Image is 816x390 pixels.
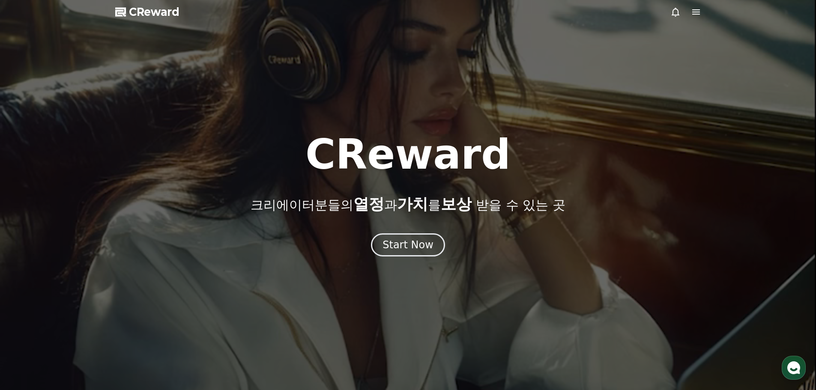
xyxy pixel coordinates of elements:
[441,195,472,213] span: 보상
[371,242,445,250] a: Start Now
[397,195,428,213] span: 가치
[115,5,179,19] a: CReward
[305,134,511,175] h1: CReward
[129,5,179,19] span: CReward
[353,195,384,213] span: 열정
[371,233,445,256] button: Start Now
[251,196,565,213] p: 크리에이터분들의 과 를 받을 수 있는 곳
[383,238,433,252] div: Start Now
